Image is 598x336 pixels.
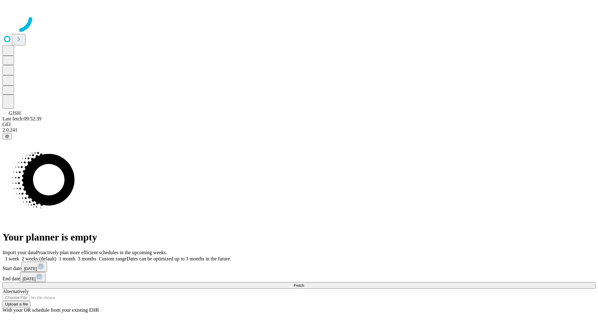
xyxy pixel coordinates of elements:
[2,262,596,272] div: Start date
[24,266,37,271] span: [DATE]
[22,277,36,281] span: [DATE]
[99,256,126,261] span: Custom range
[2,231,596,243] h1: Your planner is empty
[5,256,19,261] span: 1 week
[2,127,596,133] div: 2.0.241
[2,116,41,121] span: Last fetch: 09:52:39
[2,282,596,289] button: Fetch
[2,307,99,313] span: With your OR schedule from your existing EHR
[9,110,21,116] span: GJSH
[21,262,47,272] button: [DATE]
[2,272,596,282] div: End date
[2,122,596,127] div: GEI
[22,256,56,261] span: 2 weeks (default)
[2,301,31,307] button: Upload a file
[2,289,29,294] span: Alternatively
[36,250,167,255] span: Proactively plan more efficient schedules in the upcoming weeks.
[294,283,304,288] span: Fetch
[78,256,96,261] span: 3 months
[59,256,75,261] span: 1 month
[5,134,9,138] span: @
[127,256,231,261] span: Dates can be optimized up to 3 months in the future.
[20,272,45,282] button: [DATE]
[2,250,36,255] span: Import your data
[2,133,12,139] button: @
